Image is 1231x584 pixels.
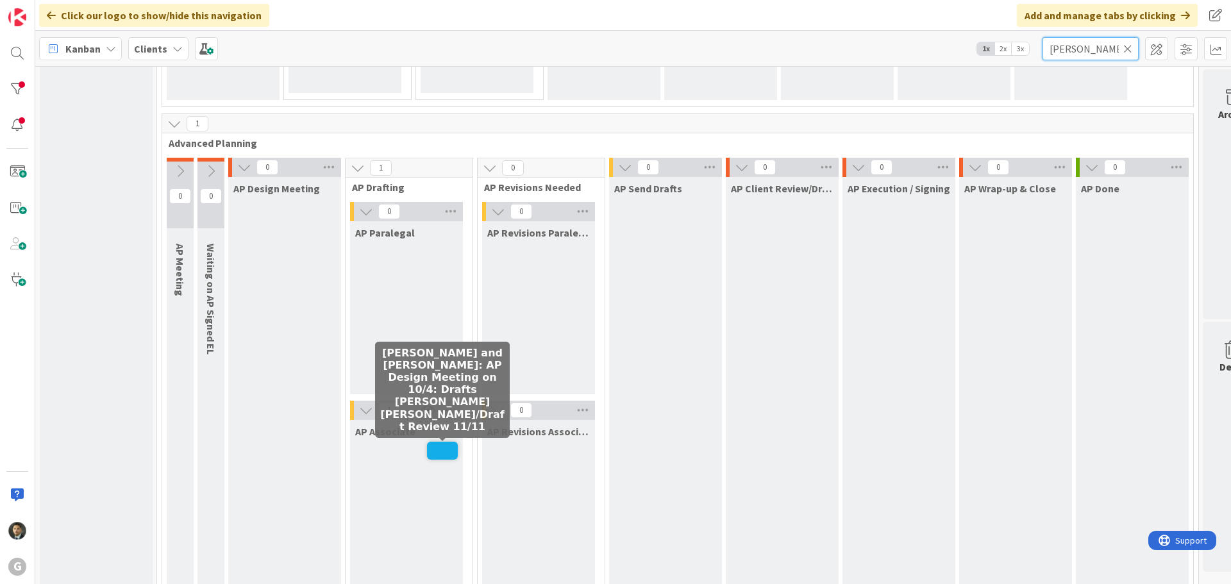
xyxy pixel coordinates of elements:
[169,188,191,204] span: 0
[848,182,950,195] span: AP Execution / Signing
[187,116,208,131] span: 1
[8,522,26,540] img: CG
[502,160,524,176] span: 0
[994,42,1012,55] span: 2x
[370,160,392,176] span: 1
[964,182,1056,195] span: AP Wrap-up & Close
[1043,37,1139,60] input: Quick Filter...
[1104,160,1126,175] span: 0
[871,160,892,175] span: 0
[8,558,26,576] div: G
[987,160,1009,175] span: 0
[355,425,415,438] span: AP Associate
[754,160,776,175] span: 0
[134,42,167,55] b: Clients
[352,181,456,194] span: AP Drafting
[487,425,590,438] span: AP Revisions Associate
[39,4,269,27] div: Click our logo to show/hide this navigation
[380,347,505,433] h5: [PERSON_NAME] and [PERSON_NAME]: AP Design Meeting on 10/4: Drafts [PERSON_NAME] [PERSON_NAME]/Dr...
[65,41,101,56] span: Kanban
[1081,182,1119,195] span: AP Done
[169,137,1177,149] span: Advanced Planning
[510,204,532,219] span: 0
[355,226,415,239] span: AP Paralegal
[731,182,833,195] span: AP Client Review/Draft Review Meeting
[174,244,187,296] span: AP Meeting
[27,2,58,17] span: Support
[1017,4,1198,27] div: Add and manage tabs by clicking
[510,403,532,418] span: 0
[378,204,400,219] span: 0
[1012,42,1029,55] span: 3x
[233,182,320,195] span: AP Design Meeting
[614,182,682,195] span: AP Send Drafts
[484,181,589,194] span: AP Revisions Needed
[205,244,217,355] span: Waiting on AP Signed EL
[977,42,994,55] span: 1x
[487,226,590,239] span: AP Revisions Paralegal
[256,160,278,175] span: 0
[8,8,26,26] img: Visit kanbanzone.com
[637,160,659,175] span: 0
[200,188,222,204] span: 0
